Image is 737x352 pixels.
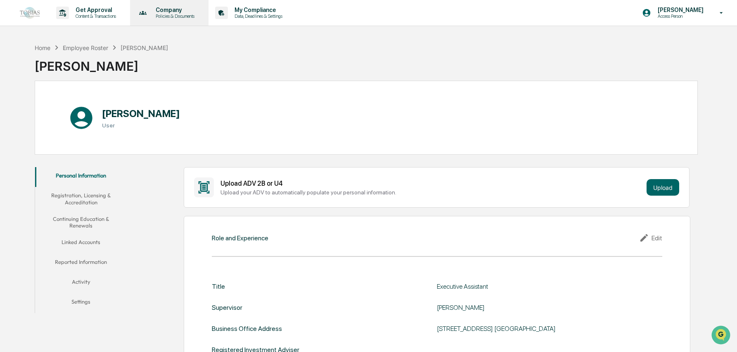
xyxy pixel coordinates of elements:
div: 🗄️ [60,105,66,112]
div: Upload ADV 2B or U4 [220,180,643,187]
div: 🖐️ [8,105,15,112]
button: Reported Information [35,254,128,273]
div: Employee Roster [63,44,108,51]
div: Role and Experience [212,234,268,242]
a: 🔎Data Lookup [5,117,55,132]
a: Powered byPylon [58,140,100,146]
img: logo [20,7,40,18]
span: Data Lookup [17,120,52,128]
div: Executive Assistant [437,283,644,290]
p: Company [149,7,199,13]
div: [PERSON_NAME] [121,44,168,51]
p: Data, Deadlines & Settings [228,13,287,19]
div: Start new chat [28,63,135,72]
button: Linked Accounts [35,234,128,254]
a: 🗄️Attestations [57,101,106,116]
div: Title [212,283,225,290]
div: We're available if you need us! [28,72,104,78]
div: Edit [639,233,662,243]
button: Continuing Education & Renewals [35,211,128,234]
p: My Compliance [228,7,287,13]
p: Content & Transactions [69,13,120,19]
button: Personal Information [35,167,128,187]
p: Access Person [651,13,708,19]
p: Get Approval [69,7,120,13]
div: secondary tabs example [35,167,128,313]
div: [STREET_ADDRESS] [GEOGRAPHIC_DATA] [437,325,644,333]
div: 🔎 [8,121,15,127]
iframe: Open customer support [711,325,733,347]
div: [PERSON_NAME] [437,304,644,311]
p: Policies & Documents [149,13,199,19]
span: Preclearance [17,104,53,113]
span: Pylon [82,140,100,146]
button: Activity [35,273,128,293]
div: Supervisor [212,304,242,311]
img: 1746055101610-c473b297-6a78-478c-a979-82029cc54cd1 [8,63,23,78]
button: Start new chat [140,66,150,76]
div: Upload your ADV to automatically populate your personal information. [220,189,643,196]
a: 🖐️Preclearance [5,101,57,116]
button: Settings [35,293,128,313]
p: How can we help? [8,17,150,31]
button: Registration, Licensing & Accreditation [35,187,128,211]
div: [PERSON_NAME] [35,52,168,74]
div: Home [35,44,50,51]
h3: User [102,122,180,129]
p: [PERSON_NAME] [651,7,708,13]
h1: [PERSON_NAME] [102,108,180,120]
span: Attestations [68,104,102,113]
button: Upload [647,179,679,196]
div: Business Office Address [212,325,282,333]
